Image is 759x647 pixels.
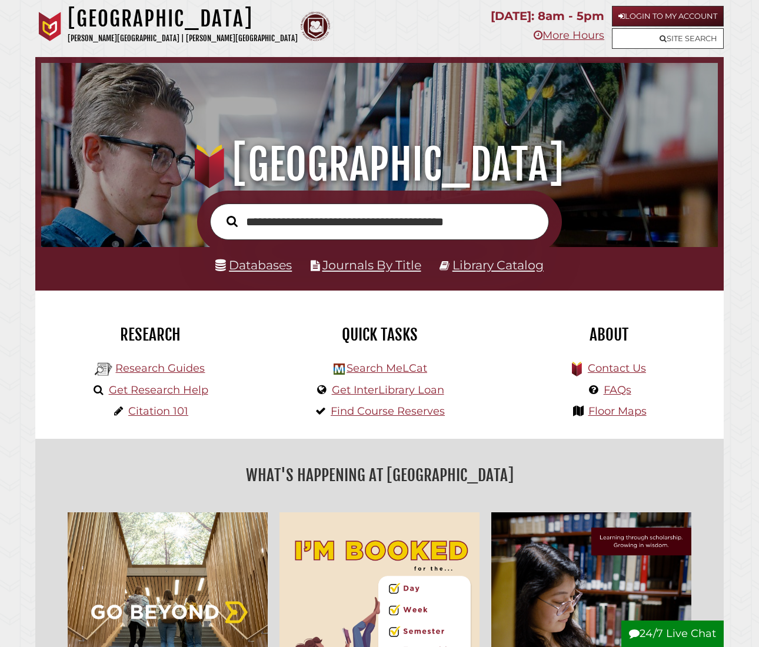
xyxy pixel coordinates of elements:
[301,12,330,41] img: Calvin Theological Seminary
[612,6,724,26] a: Login to My Account
[332,383,444,396] a: Get InterLibrary Loan
[588,405,647,418] a: Floor Maps
[588,362,646,375] a: Contact Us
[491,6,604,26] p: [DATE]: 8am - 5pm
[452,258,544,272] a: Library Catalog
[128,405,188,418] a: Citation 101
[604,383,631,396] a: FAQs
[95,361,112,378] img: Hekman Library Logo
[503,325,715,345] h2: About
[221,212,244,229] button: Search
[44,325,256,345] h2: Research
[215,258,292,272] a: Databases
[227,215,238,228] i: Search
[274,325,485,345] h2: Quick Tasks
[109,383,208,396] a: Get Research Help
[334,363,345,375] img: Hekman Library Logo
[612,28,724,49] a: Site Search
[35,12,65,41] img: Calvin University
[347,362,427,375] a: Search MeLCat
[44,462,715,489] h2: What's Happening at [GEOGRAPHIC_DATA]
[68,6,298,32] h1: [GEOGRAPHIC_DATA]
[322,258,421,272] a: Journals By Title
[52,139,706,191] h1: [GEOGRAPHIC_DATA]
[331,405,445,418] a: Find Course Reserves
[534,29,604,42] a: More Hours
[115,362,205,375] a: Research Guides
[68,32,298,45] p: [PERSON_NAME][GEOGRAPHIC_DATA] | [PERSON_NAME][GEOGRAPHIC_DATA]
